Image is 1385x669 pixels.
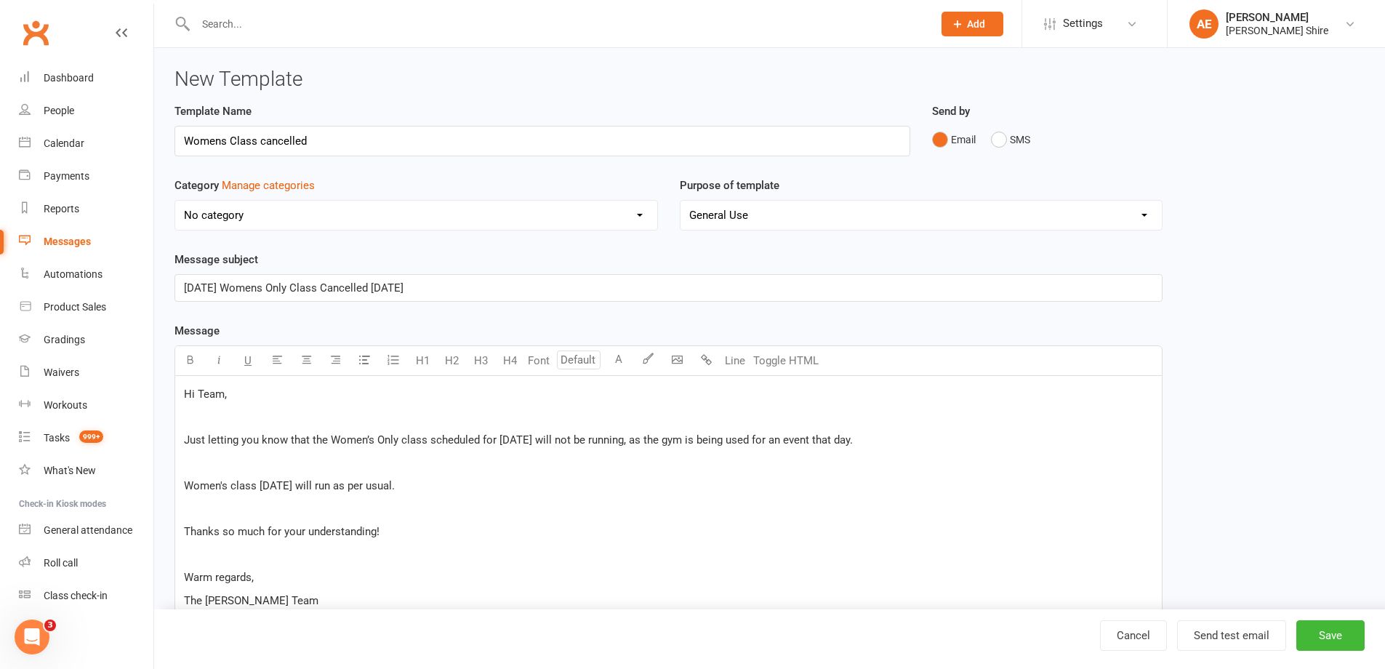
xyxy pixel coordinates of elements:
[19,454,153,487] a: What's New
[233,346,262,375] button: U
[44,301,106,313] div: Product Sales
[184,281,404,295] span: [DATE] Womens Only Class Cancelled [DATE]
[19,258,153,291] a: Automations
[19,422,153,454] a: Tasks 999+
[184,388,227,401] span: Hi Team,
[44,203,79,215] div: Reports
[1063,7,1103,40] span: Settings
[79,430,103,443] span: 999+
[184,525,380,538] span: Thanks so much for your understanding!
[991,126,1030,153] button: SMS
[44,236,91,247] div: Messages
[44,399,87,411] div: Workouts
[184,571,254,584] span: Warm regards,
[191,14,923,34] input: Search...
[942,12,1003,36] button: Add
[44,590,108,601] div: Class check-in
[44,105,74,116] div: People
[557,350,601,369] input: Default
[19,95,153,127] a: People
[1177,620,1286,651] button: Send test email
[19,127,153,160] a: Calendar
[19,514,153,547] a: General attendance kiosk mode
[1296,620,1365,651] button: Save
[1100,620,1167,651] a: Cancel
[44,620,56,631] span: 3
[19,62,153,95] a: Dashboard
[174,251,258,268] label: Message subject
[244,354,252,367] span: U
[720,346,750,375] button: Line
[1226,24,1328,37] div: [PERSON_NAME] Shire
[967,18,985,30] span: Add
[174,177,315,194] label: Category
[932,103,970,120] label: Send by
[184,433,853,446] span: Just letting you know that the Women’s Only class scheduled for [DATE] will not be running, as th...
[437,346,466,375] button: H2
[44,432,70,444] div: Tasks
[1189,9,1219,39] div: AE
[19,580,153,612] a: Class kiosk mode
[19,389,153,422] a: Workouts
[19,356,153,389] a: Waivers
[44,137,84,149] div: Calendar
[44,72,94,84] div: Dashboard
[44,170,89,182] div: Payments
[44,268,103,280] div: Automations
[680,177,779,194] label: Purpose of template
[44,366,79,378] div: Waivers
[466,346,495,375] button: H3
[19,324,153,356] a: Gradings
[15,620,49,654] iframe: Intercom live chat
[184,479,395,492] span: Women's class [DATE] will run as per usual.
[222,177,315,194] button: Category
[174,322,220,340] label: Message
[44,334,85,345] div: Gradings
[44,465,96,476] div: What's New
[19,193,153,225] a: Reports
[19,291,153,324] a: Product Sales
[174,68,1365,91] h3: New Template
[750,346,822,375] button: Toggle HTML
[524,346,553,375] button: Font
[19,160,153,193] a: Payments
[932,126,976,153] button: Email
[604,346,633,375] button: A
[184,594,318,607] span: The [PERSON_NAME] Team
[174,103,252,120] label: Template Name
[17,15,54,51] a: Clubworx
[408,346,437,375] button: H1
[1226,11,1328,24] div: [PERSON_NAME]
[19,547,153,580] a: Roll call
[495,346,524,375] button: H4
[44,557,78,569] div: Roll call
[19,225,153,258] a: Messages
[44,524,132,536] div: General attendance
